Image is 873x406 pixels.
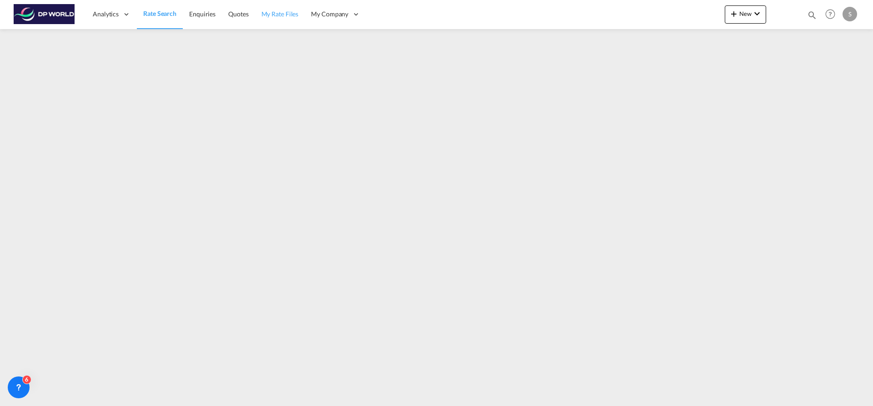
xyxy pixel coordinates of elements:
[261,10,299,18] span: My Rate Files
[728,8,739,19] md-icon: icon-plus 400-fg
[93,10,119,19] span: Analytics
[143,10,176,17] span: Rate Search
[14,4,75,25] img: c08ca190194411f088ed0f3ba295208c.png
[189,10,216,18] span: Enquiries
[752,8,763,19] md-icon: icon-chevron-down
[843,7,857,21] div: S
[807,10,817,24] div: icon-magnify
[823,6,843,23] div: Help
[807,10,817,20] md-icon: icon-magnify
[728,10,763,17] span: New
[823,6,838,22] span: Help
[311,10,348,19] span: My Company
[228,10,248,18] span: Quotes
[725,5,766,24] button: icon-plus 400-fgNewicon-chevron-down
